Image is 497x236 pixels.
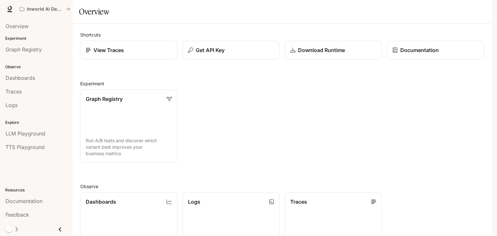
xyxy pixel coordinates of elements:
[400,46,439,54] p: Documentation
[86,137,172,157] p: Run A/B tests and discover which variant best improves your business metrics
[387,41,484,59] a: Documentation
[80,41,177,59] a: View Traces
[290,198,307,206] p: Traces
[188,198,200,206] p: Logs
[196,46,225,54] p: Get API Key
[80,31,484,38] h2: Shortcuts
[94,46,124,54] p: View Traces
[80,90,177,162] a: Graph RegistryRun A/B tests and discover which variant best improves your business metrics
[86,198,116,206] p: Dashboards
[182,41,280,59] button: Get API Key
[285,41,382,59] a: Download Runtime
[86,95,123,103] p: Graph Registry
[17,3,73,16] button: All workspaces
[80,80,484,87] h2: Experiment
[80,183,484,190] h2: Observe
[79,5,109,18] h1: Overview
[27,6,63,12] p: Inworld AI Demos
[298,46,345,54] p: Download Runtime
